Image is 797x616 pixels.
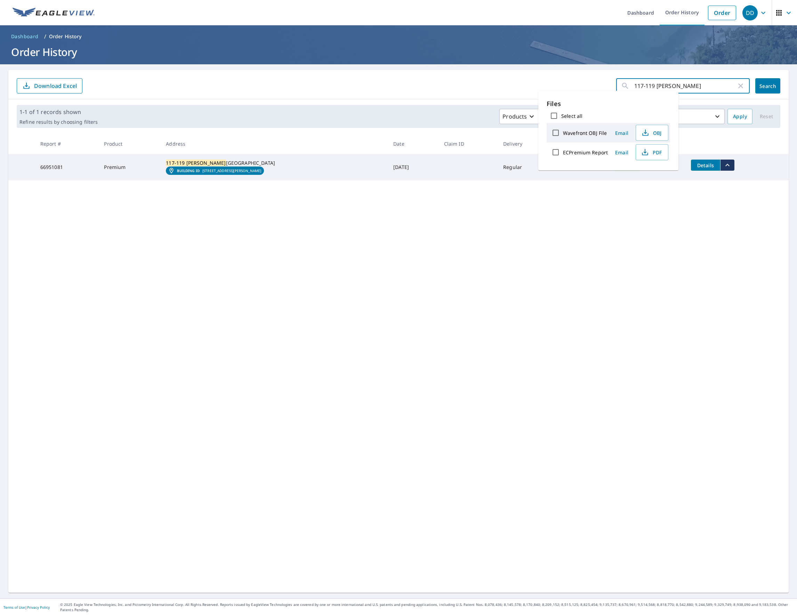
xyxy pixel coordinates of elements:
p: Products [502,112,527,121]
td: [DATE] [388,154,438,180]
td: Regular [498,154,555,180]
label: Select all [561,113,582,119]
a: Order [708,6,736,20]
button: PDF [636,144,668,160]
a: Terms of Use [3,605,25,610]
p: Refine results by choosing filters [19,119,98,125]
button: Download Excel [17,78,82,94]
input: Address, Report #, Claim ID, etc. [634,76,736,96]
em: Building ID [177,169,200,173]
li: / [44,32,46,41]
td: Premium [98,154,160,180]
th: Report # [35,133,99,154]
p: Download Excel [34,82,77,90]
p: Files [547,99,670,108]
th: Delivery [498,133,555,154]
h1: Order History [8,45,789,59]
th: Address [160,133,388,154]
button: Email [611,147,633,158]
span: Dashboard [11,33,39,40]
span: PDF [640,148,662,156]
span: Apply [733,112,747,121]
label: Wavefront OBJ File [563,130,607,136]
th: Date [388,133,438,154]
span: Details [695,162,716,169]
p: | [3,605,50,609]
button: Search [755,78,780,94]
span: OBJ [640,129,662,137]
span: Search [761,83,775,89]
mark: 117-119 [PERSON_NAME] [166,160,226,166]
td: 66951081 [35,154,99,180]
button: Apply [727,109,752,124]
button: Products [499,109,540,124]
a: Building ID[STREET_ADDRESS][PERSON_NAME] [166,167,264,175]
nav: breadcrumb [8,31,789,42]
p: 1-1 of 1 records shown [19,108,98,116]
p: © 2025 Eagle View Technologies, Inc. and Pictometry International Corp. All Rights Reserved. Repo... [60,602,794,613]
button: filesDropdownBtn-66951081 [720,160,734,171]
label: ECPremium Report [563,149,608,156]
div: DD [742,5,758,21]
button: detailsBtn-66951081 [691,160,720,171]
button: Email [611,128,633,138]
th: Product [98,133,160,154]
p: Order History [49,33,82,40]
img: EV Logo [13,8,95,18]
span: Email [613,149,630,156]
a: Privacy Policy [27,605,50,610]
a: Dashboard [8,31,41,42]
div: [GEOGRAPHIC_DATA] [166,160,382,167]
th: Claim ID [438,133,498,154]
button: OBJ [636,125,668,141]
span: Email [613,130,630,136]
